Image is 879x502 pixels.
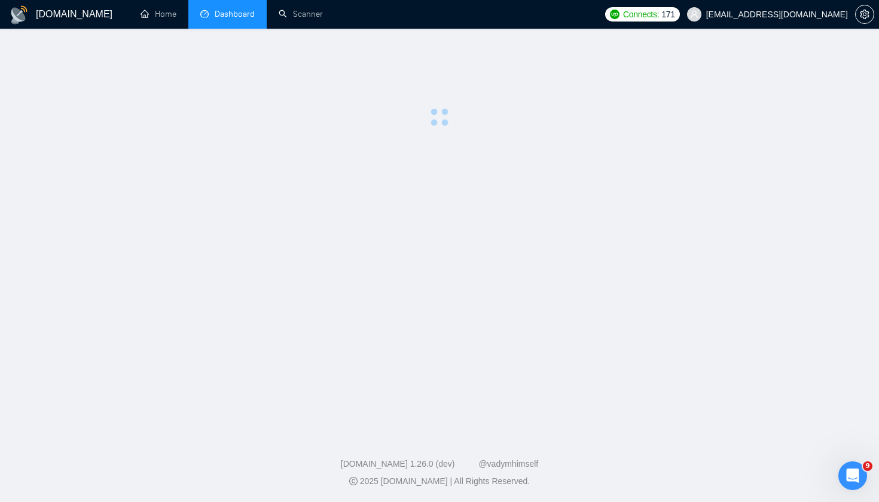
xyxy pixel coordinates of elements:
[623,8,659,21] span: Connects:
[863,461,872,471] span: 9
[215,9,255,19] span: Dashboard
[478,459,538,469] a: @vadymhimself
[341,459,455,469] a: [DOMAIN_NAME] 1.26.0 (dev)
[856,10,874,19] span: setting
[141,9,176,19] a: homeHome
[279,9,323,19] a: searchScanner
[661,8,674,21] span: 171
[349,477,358,485] span: copyright
[10,5,29,25] img: logo
[838,461,867,490] iframe: Intercom live chat
[690,10,698,19] span: user
[200,10,209,18] span: dashboard
[10,475,869,488] div: 2025 [DOMAIN_NAME] | All Rights Reserved.
[855,5,874,24] button: setting
[610,10,619,19] img: upwork-logo.png
[855,10,874,19] a: setting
